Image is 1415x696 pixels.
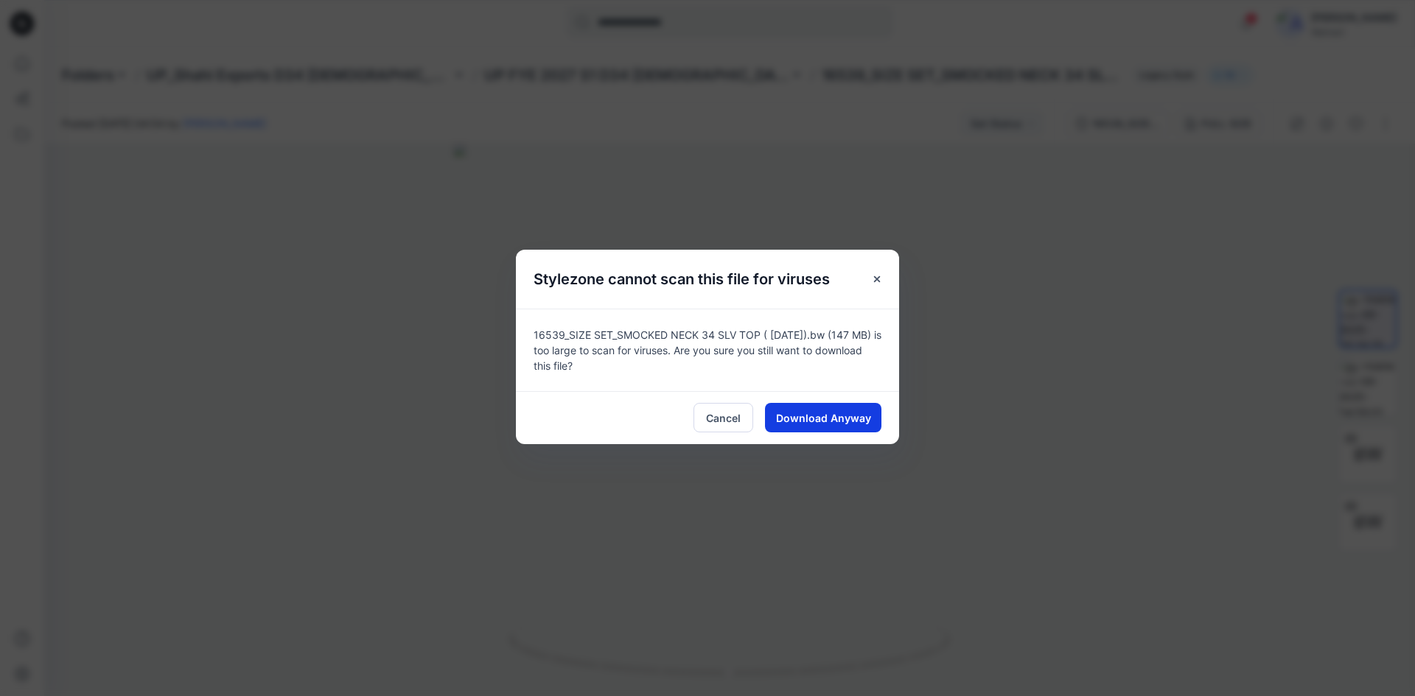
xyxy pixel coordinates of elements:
button: Download Anyway [765,403,881,432]
div: 16539_SIZE SET_SMOCKED NECK 34 SLV TOP ( [DATE]).bw (147 MB) is too large to scan for viruses. Ar... [516,309,899,391]
button: Cancel [693,403,753,432]
button: Close [864,266,890,292]
span: Cancel [706,410,741,426]
span: Download Anyway [776,410,871,426]
h5: Stylezone cannot scan this file for viruses [516,250,848,309]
